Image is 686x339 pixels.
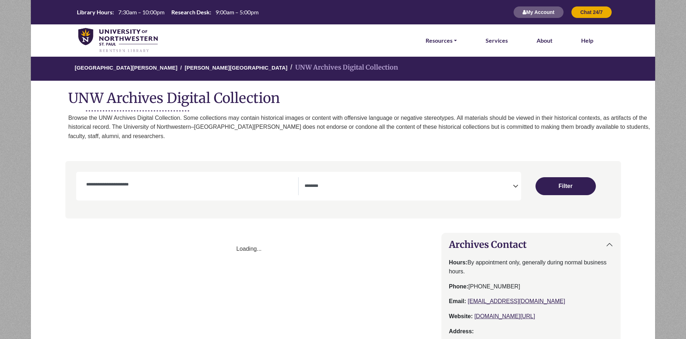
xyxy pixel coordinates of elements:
nav: Search filters [65,161,621,219]
strong: Phone: [449,283,468,289]
span: 9:00am – 5:00pm [215,9,259,15]
button: Submit for Search Results [536,177,596,195]
input: Collection Title/Keyword [82,180,298,189]
strong: Email: [449,298,466,304]
strong: Hours: [449,259,468,265]
p: By appointment only, generally during normal business hours. [449,258,613,276]
li: UNW Archives Digital Collection [287,62,398,73]
nav: breadcrumb [31,56,655,81]
a: Services [486,36,508,45]
span: 7:30am – 10:00pm [118,9,164,15]
strong: Address: [449,328,474,334]
a: Help [581,36,593,45]
a: [EMAIL_ADDRESS][DOMAIN_NAME] [468,298,565,304]
div: Loading... [65,244,433,254]
h1: UNW Archives Digital Collection [31,84,655,106]
a: [PERSON_NAME][GEOGRAPHIC_DATA] [185,63,287,71]
a: Resources [426,36,457,45]
a: Hours Today [74,8,261,17]
img: library_home [78,28,158,53]
p: [PHONE_NUMBER] [449,282,613,291]
th: Library Hours: [74,8,114,16]
table: Hours Today [74,8,261,15]
a: [DOMAIN_NAME][URL] [474,313,535,319]
th: Research Desk: [168,8,212,16]
button: My Account [513,6,564,18]
a: [GEOGRAPHIC_DATA][PERSON_NAME] [75,63,177,71]
a: About [537,36,552,45]
a: My Account [513,9,564,15]
button: Chat 24/7 [571,6,612,18]
a: Chat 24/7 [571,9,612,15]
strong: Website: [449,313,473,319]
textarea: Search [305,184,513,189]
button: Archives Contact [442,233,621,256]
p: Browse the UNW Archives Digital Collection. Some collections may contain historical images or con... [68,113,655,141]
